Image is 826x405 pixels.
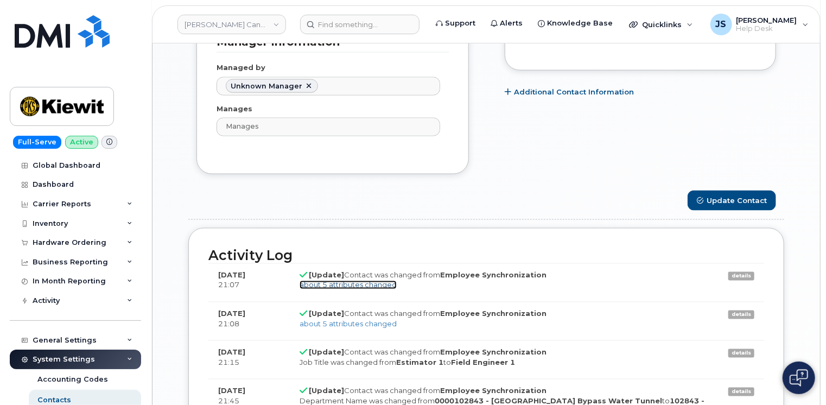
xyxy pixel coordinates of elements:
span: Support [445,18,475,29]
a: details [728,349,754,358]
strong: [Update] [309,387,344,395]
span: Unknown Manager [231,82,302,90]
span: 21:15 [218,358,239,367]
a: about 5 attributes changed [300,281,397,289]
strong: [Update] [309,348,344,357]
strong: [Update] [309,271,344,280]
img: Open chat [790,369,808,387]
a: details [728,272,754,281]
span: Knowledge Base [547,18,613,29]
td: Contact was changed from [290,263,719,302]
strong: Employee Synchronization [440,271,547,280]
strong: [DATE] [218,387,245,395]
button: Update Contact [688,191,776,211]
div: Jacob Shepherd [703,14,816,35]
td: Contact was changed from [290,340,719,379]
strong: Field Engineer 1 [451,358,515,367]
strong: [DATE] [218,309,245,318]
input: Find something... [300,15,420,34]
a: Alerts [483,12,530,34]
strong: [DATE] [218,271,245,280]
div: Quicklinks [621,14,701,35]
strong: Estimator 1 [396,358,443,367]
span: 21:07 [218,281,239,289]
a: Additional Contact Information [505,87,634,97]
div: Job Title was changed from to [300,358,709,368]
a: about 5 attributes changed [300,320,397,328]
span: Alerts [500,18,523,29]
a: Kiewit Canada Inc [177,15,286,34]
td: Contact was changed from [290,302,719,340]
a: Support [428,12,483,34]
a: details [728,388,754,396]
span: Quicklinks [642,20,682,29]
span: [PERSON_NAME] [736,16,797,24]
span: JS [716,18,727,31]
strong: Employee Synchronization [440,387,547,395]
label: Manages [217,104,252,114]
strong: [DATE] [218,348,245,357]
h2: Activity Log [208,248,764,263]
a: Knowledge Base [530,12,620,34]
span: 21:08 [218,320,239,328]
strong: [Update] [309,309,344,318]
strong: Employee Synchronization [440,348,547,357]
span: Help Desk [736,24,797,33]
label: Managed by [217,62,265,73]
strong: Employee Synchronization [440,309,547,318]
a: details [728,311,754,319]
